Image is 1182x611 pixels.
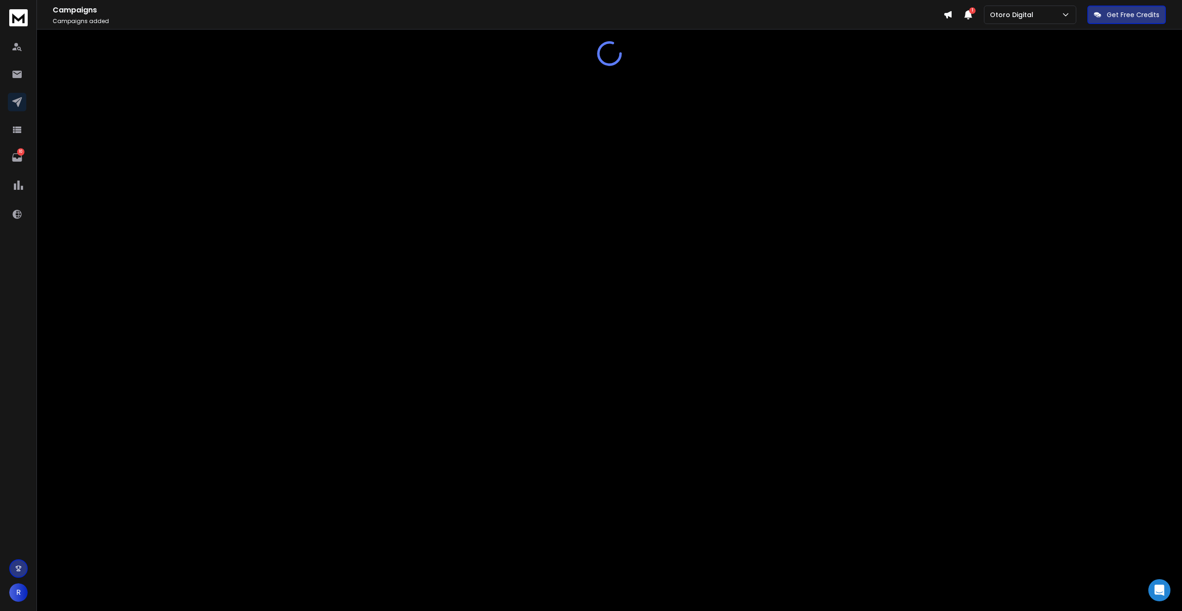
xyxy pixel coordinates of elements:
[17,148,24,156] p: 10
[1087,6,1166,24] button: Get Free Credits
[53,5,943,16] h1: Campaigns
[9,9,28,26] img: logo
[9,583,28,602] button: R
[53,18,943,25] p: Campaigns added
[990,10,1037,19] p: Otoro Digital
[1107,10,1159,19] p: Get Free Credits
[969,7,976,14] span: 1
[8,148,26,167] a: 10
[1148,579,1170,601] div: Open Intercom Messenger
